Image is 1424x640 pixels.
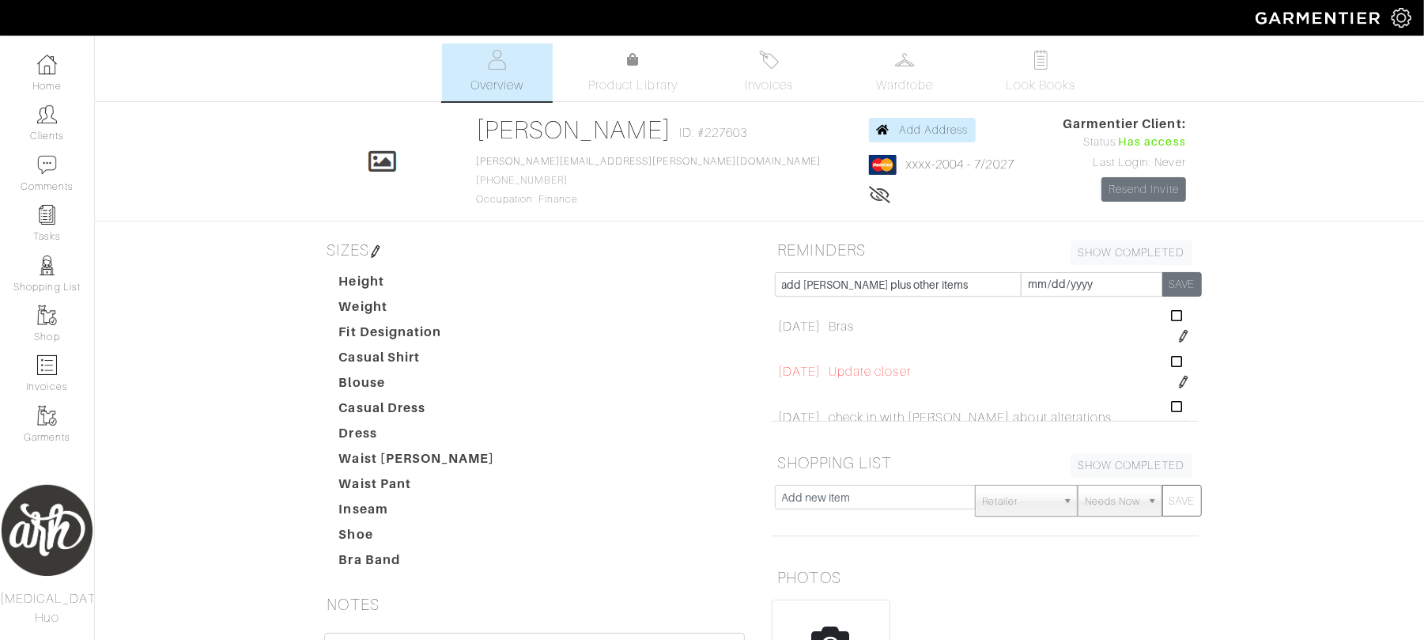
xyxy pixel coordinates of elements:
a: Look Books [986,44,1097,101]
button: SAVE [1162,272,1202,297]
span: Product Library [588,76,678,95]
span: Retailer [982,486,1056,517]
a: Overview [442,44,553,101]
img: pen-cf24a1663064a2ec1b9c1bd2387e9de7a2fa800b781884d57f21acf72779bad2.png [369,245,382,258]
span: check in with [PERSON_NAME] about alterations [829,408,1112,427]
div: Last Login: Never [1063,154,1186,172]
img: reminder-icon-8004d30b9f0a5d33ae49ab947aed9ed385cf756f9e5892f1edd6e32f2345188e.png [37,205,57,225]
img: gear-icon-white-bd11855cb880d31180b6d7d6211b90ccbf57a29d726f0c71d8c61bd08dd39cc2.png [1392,8,1411,28]
span: Look Books [1006,76,1076,95]
span: Update closer [829,362,911,381]
span: Garmentier Client: [1063,115,1186,134]
img: comment-icon-a0a6a9ef722e966f86d9cbdc48e553b5cf19dbc54f86b18d962a5391bc8f6eb6.png [37,155,57,175]
img: mastercard-2c98a0d54659f76b027c6839bea21931c3e23d06ea5b2b5660056f2e14d2f154.png [869,155,897,175]
a: [PERSON_NAME][EMAIL_ADDRESS][PERSON_NAME][DOMAIN_NAME] [476,156,821,167]
h5: PHOTOS [772,562,1199,593]
div: Status: [1063,134,1186,151]
span: Wardrobe [876,76,933,95]
img: basicinfo-40fd8af6dae0f16599ec9e87c0ef1c0a1fdea2edbe929e3d69a839185d80c458.svg [487,50,507,70]
a: Invoices [714,44,825,101]
dt: Fit Designation [327,323,508,348]
span: ID: #227603 [679,123,748,142]
span: Add Address [899,123,969,136]
span: Has access [1118,134,1186,151]
span: Invoices [745,76,793,95]
img: pen-cf24a1663064a2ec1b9c1bd2387e9de7a2fa800b781884d57f21acf72779bad2.png [1177,330,1190,343]
h5: SHOPPING LIST [772,447,1199,479]
img: orders-icon-0abe47150d42831381b5fb84f609e132dff9fe21cb692f30cb5eec754e2cba89.png [37,355,57,375]
img: wardrobe-487a4870c1b7c33e795ec22d11cfc2ed9d08956e64fb3008fe2437562e282088.svg [895,50,915,70]
a: Product Library [578,51,689,95]
span: [DATE] [778,362,821,381]
h5: REMINDERS [772,234,1199,266]
img: todo-9ac3debb85659649dc8f770b8b6100bb5dab4b48dedcbae339e5042a72dfd3cc.svg [1031,50,1051,70]
dt: Casual Shirt [327,348,508,373]
img: garments-icon-b7da505a4dc4fd61783c78ac3ca0ef83fa9d6f193b1c9dc38574b1d14d53ca28.png [37,406,57,426]
img: garmentier-logo-header-white-b43fb05a5012e4ada735d5af1a66efaba907eab6374d6393d1fbf88cb4ef424d.png [1248,4,1392,32]
img: dashboard-icon-dbcd8f5a0b271acd01030246c82b418ddd0df26cd7fceb0bd07c9910d44c42f6.png [37,55,57,74]
img: pen-cf24a1663064a2ec1b9c1bd2387e9de7a2fa800b781884d57f21acf72779bad2.png [1177,421,1190,434]
h5: SIZES [321,234,748,266]
span: Overview [470,76,523,95]
input: Add new item... [775,272,1022,297]
span: [PHONE_NUMBER] Occupation: Finance [476,156,821,205]
a: [PERSON_NAME] [476,116,671,144]
img: orders-27d20c2124de7fd6de4e0e44c1d41de31381a507db9b33961299e4e07d508b8c.svg [759,50,779,70]
input: Add new item [775,485,976,509]
img: stylists-icon-eb353228a002819b7ec25b43dbf5f0378dd9e0616d9560372ff212230b889e62.png [37,256,57,275]
dt: Dress [327,424,508,449]
img: pen-cf24a1663064a2ec1b9c1bd2387e9de7a2fa800b781884d57f21acf72779bad2.png [1177,376,1190,388]
span: Bras [829,317,854,336]
a: Resend Invite [1101,177,1186,202]
button: SAVE [1162,485,1202,517]
a: Wardrobe [850,44,961,101]
dt: Weight [327,297,508,323]
img: garments-icon-b7da505a4dc4fd61783c78ac3ca0ef83fa9d6f193b1c9dc38574b1d14d53ca28.png [37,305,57,325]
dt: Blouse [327,373,508,399]
dt: Waist [PERSON_NAME] [327,449,508,475]
h5: NOTES [321,589,748,620]
dt: Bra Band [327,551,508,576]
dt: Waist Pant [327,475,508,500]
a: SHOW COMPLETED [1071,453,1192,478]
a: Add Address [869,118,976,142]
span: [DATE] [778,317,821,336]
a: xxxx-2004 - 7/2027 [906,157,1014,172]
dt: Shoe [327,525,508,551]
span: [DATE] [778,408,821,427]
span: Needs Now [1085,486,1140,517]
img: clients-icon-6bae9207a08558b7cb47a8932f037763ab4055f8c8b6bfacd5dc20c3e0201464.png [37,104,57,124]
dt: Height [327,272,508,297]
a: SHOW COMPLETED [1071,240,1192,265]
dt: Casual Dress [327,399,508,424]
dt: Inseam [327,500,508,525]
